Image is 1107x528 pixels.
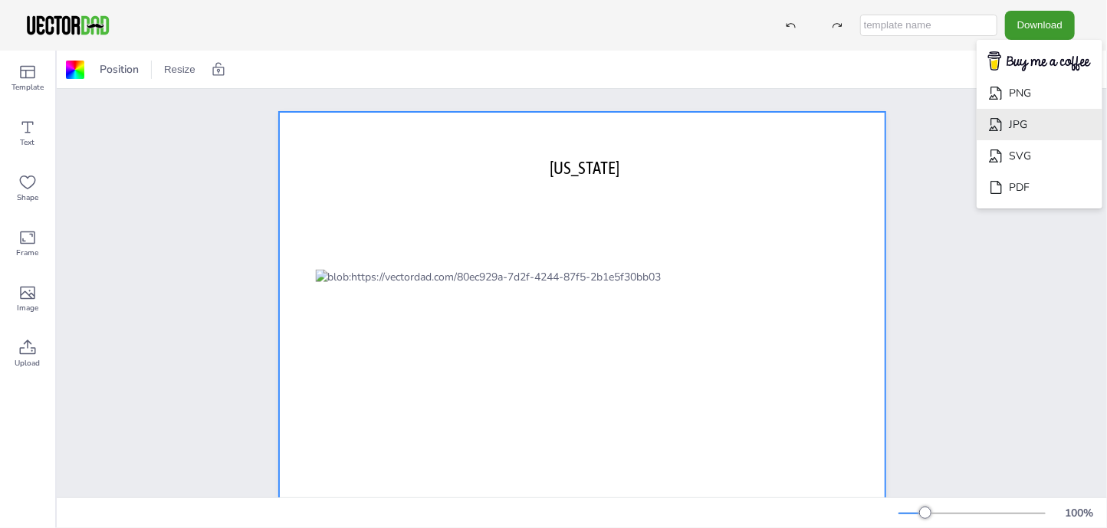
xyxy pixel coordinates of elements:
span: Template [11,81,44,93]
li: SVG [977,140,1102,172]
span: Image [17,302,38,314]
span: Text [21,136,35,149]
button: Download [1005,11,1075,39]
button: Resize [158,57,202,82]
li: PNG [977,77,1102,109]
span: Frame [17,247,39,259]
div: 100 % [1061,506,1098,520]
img: VectorDad-1.png [25,14,111,37]
span: Upload [15,357,41,369]
img: buymecoffee.png [978,47,1101,77]
li: PDF [977,172,1102,203]
ul: Download [977,40,1102,209]
span: Shape [17,192,38,204]
li: JPG [977,109,1102,140]
span: [US_STATE] [550,158,619,178]
input: template name [860,15,997,36]
span: Position [97,62,142,77]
